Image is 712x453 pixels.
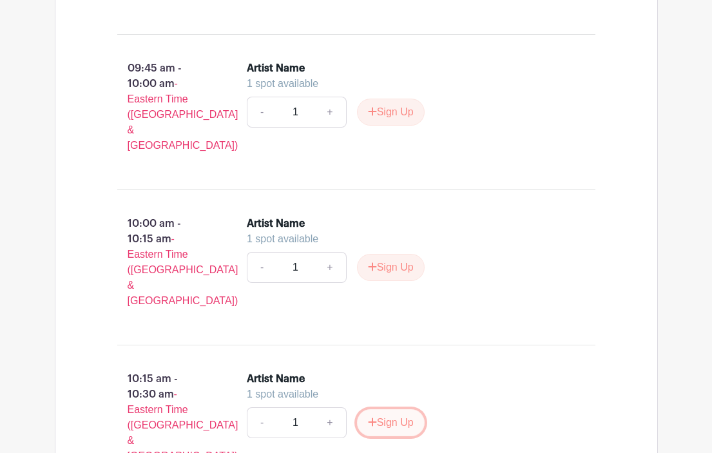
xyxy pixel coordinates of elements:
[128,233,238,306] span: - Eastern Time ([GEOGRAPHIC_DATA] & [GEOGRAPHIC_DATA])
[314,407,346,438] a: +
[247,76,570,92] div: 1 spot available
[314,97,346,128] a: +
[247,252,276,283] a: -
[357,254,425,281] button: Sign Up
[357,99,425,126] button: Sign Up
[97,55,227,159] p: 09:45 am - 10:00 am
[97,211,227,314] p: 10:00 am - 10:15 am
[128,78,238,151] span: - Eastern Time ([GEOGRAPHIC_DATA] & [GEOGRAPHIC_DATA])
[247,216,305,231] div: Artist Name
[247,97,276,128] a: -
[314,252,346,283] a: +
[247,371,305,387] div: Artist Name
[247,231,570,247] div: 1 spot available
[357,409,425,436] button: Sign Up
[247,387,570,402] div: 1 spot available
[247,407,276,438] a: -
[247,61,305,76] div: Artist Name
